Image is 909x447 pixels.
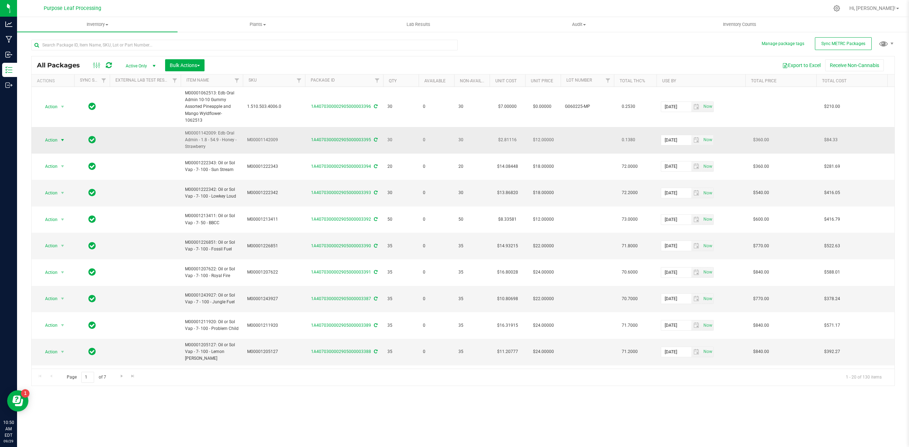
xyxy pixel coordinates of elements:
span: 1 - 20 of 130 items [840,372,887,382]
span: M00001222342: Oil or Sol Vap - 7- 100 - Lowkey Loud [185,186,239,200]
span: 1.510.503.4006.0 [247,103,301,110]
a: Lot Number [566,78,592,83]
span: 35 [387,243,414,249]
span: M00001142009 [247,137,301,143]
span: M00001243927: Oil or Sol Vap - 7 - 100 - Jungle Fuel [185,292,239,305]
span: 35 [387,322,414,329]
span: M00001213411 [247,216,301,223]
div: Manage settings [832,5,841,12]
a: Lab Results [338,17,499,32]
div: Actions [37,78,71,83]
span: Action [39,294,58,304]
span: 30 [458,189,485,196]
a: Non-Available [460,78,491,83]
a: 1A4070300002905000003390 [311,243,371,248]
span: $378.24 [821,294,844,304]
span: Action [39,320,58,330]
span: 35 [458,269,485,276]
span: Set Current date [702,320,714,331]
span: 30 [387,103,414,110]
span: Set Current date [702,267,714,277]
span: Set Current date [702,135,714,145]
span: M00001205127: Oil or Sol Vap - 7- 100 - Lemon [PERSON_NAME] [185,368,239,389]
iframe: Resource center [7,390,28,412]
a: Unit Cost [495,78,517,83]
span: 0 [423,216,450,223]
span: Set Current date [702,101,714,112]
a: External Lab Test Result [115,78,171,83]
p: 10:50 AM EDT [3,419,14,438]
span: $770.00 [750,294,773,304]
span: 35 [458,296,485,302]
span: Hi, [PERSON_NAME]! [849,5,896,11]
span: select [702,294,713,304]
span: $392.27 [821,347,844,357]
span: Plants [178,21,338,28]
span: $12.00000 [529,135,557,145]
a: Inventory [17,17,178,32]
span: select [58,188,67,198]
span: $360.00 [750,135,773,145]
span: select [58,267,67,277]
a: Sync Status [80,78,107,83]
span: In Sync [88,294,96,304]
span: Sync from Compliance System [373,296,377,301]
span: $0.00000 [529,101,555,112]
span: select [691,215,702,225]
span: $18.00000 [529,188,557,198]
button: Export to Excel [778,59,825,71]
span: 73.0000 [618,214,641,225]
span: Sync from Compliance System [373,243,377,248]
span: In Sync [88,241,96,251]
span: M00001205127 [247,348,301,355]
a: 1A4070300002905000003389 [311,323,371,328]
span: select [58,294,67,304]
span: $540.00 [750,188,773,198]
span: In Sync [88,347,96,357]
span: M00001062513: Edb Oral Admin 10-10 Gummy Assorted Pineapple and Mango Wyldflower-1062513 [185,90,239,124]
iframe: Resource center unread badge [21,389,29,398]
span: $416.79 [821,214,844,225]
span: $840.00 [750,347,773,357]
span: select [691,102,702,112]
span: Sync from Compliance System [373,349,377,354]
span: $770.00 [750,241,773,251]
span: Set Current date [702,347,714,357]
span: 0 [423,163,450,170]
span: Action [39,161,58,171]
span: M00001207622: Oil or Sol Vap - 7- 100 - Royal Fire [185,266,239,279]
span: 0 [423,322,450,329]
span: $840.00 [750,267,773,277]
span: 72.2000 [618,188,641,198]
a: Total THC% [620,78,645,83]
span: 30 [387,137,414,143]
span: Sync from Compliance System [373,137,377,142]
span: 71.2000 [618,347,641,357]
a: 1A4070300002905000003388 [311,349,371,354]
span: $522.63 [821,241,844,251]
inline-svg: Analytics [5,21,12,28]
span: $18.00000 [529,161,557,172]
span: $360.00 [750,161,773,172]
inline-svg: Manufacturing [5,36,12,43]
span: Sync METRC Packages [821,41,865,46]
span: M00001213411: Oil or Sol Vap - 7- 50 - BBCC [185,213,239,226]
span: select [58,161,67,171]
span: M00001222343: Oil or Sol Vap - 7- 100 - Sun Stream [185,160,239,173]
td: $11.20777 [490,339,525,365]
span: 0 [423,296,450,302]
inline-svg: Inbound [5,51,12,58]
span: In Sync [88,188,96,198]
span: select [702,135,713,145]
span: Sync from Compliance System [373,164,377,169]
span: Page of 7 [61,372,112,383]
span: G060225-MP [565,103,610,110]
span: Set Current date [702,188,714,198]
span: All Packages [37,61,87,69]
span: 50 [458,216,485,223]
span: select [702,267,713,277]
a: 1A4070300002905000003387 [311,296,371,301]
span: 0 [423,348,450,355]
span: 71.7000 [618,320,641,331]
span: $24.00000 [529,347,557,357]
